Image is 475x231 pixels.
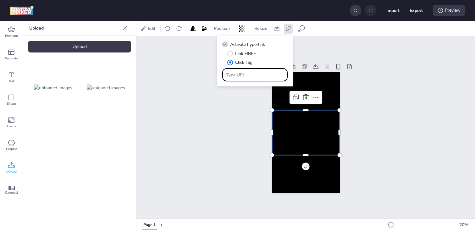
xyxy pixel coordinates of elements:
span: Premium [5,33,18,38]
img: uploaded images [87,85,125,91]
input: Type URL [226,72,284,78]
p: Upload [29,21,120,36]
div: Preview [433,5,465,16]
div: Tabs [139,219,160,230]
span: Click Tag [235,59,252,66]
button: Import [386,4,400,17]
span: Template [5,56,18,61]
div: Upload [28,41,131,52]
span: Activate hyperlink [230,41,265,48]
span: Shape [7,101,16,106]
span: Upload [6,169,17,174]
span: Text [8,79,14,84]
button: Export [410,4,423,17]
span: Graphic [6,146,17,151]
span: Resize [253,25,269,32]
span: Frame [7,124,16,129]
span: Link HREF [235,50,256,57]
img: uploaded images [34,85,72,91]
span: Position [213,25,231,32]
img: logo Creative Maker [10,6,34,15]
button: + [160,219,163,230]
div: Page 1 [143,222,156,228]
span: Edit [146,25,157,32]
span: Carousel [5,190,18,195]
div: 20 % [456,222,471,228]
